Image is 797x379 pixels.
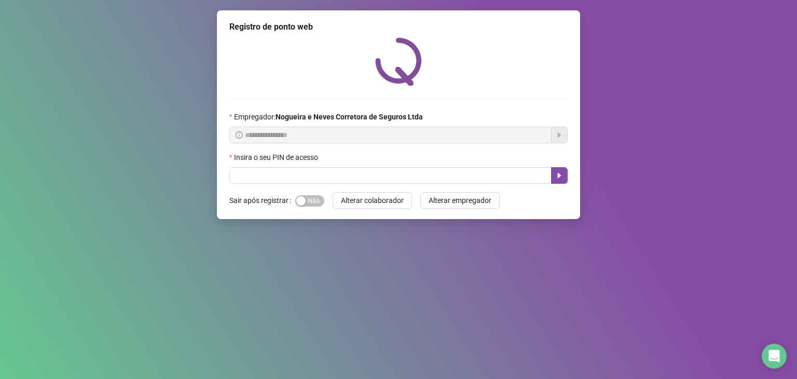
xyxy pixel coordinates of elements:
span: info-circle [236,131,243,139]
div: Registro de ponto web [229,21,568,33]
label: Sair após registrar [229,192,295,209]
button: Alterar empregador [420,192,500,209]
span: Alterar empregador [429,195,491,206]
span: caret-right [555,171,564,180]
span: Alterar colaborador [341,195,404,206]
div: Open Intercom Messenger [762,344,787,369]
span: Empregador : [234,111,423,123]
strong: Nogueira e Neves Corretora de Seguros Ltda [276,113,423,121]
button: Alterar colaborador [333,192,412,209]
label: Insira o seu PIN de acesso [229,152,325,163]
img: QRPoint [375,37,422,86]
